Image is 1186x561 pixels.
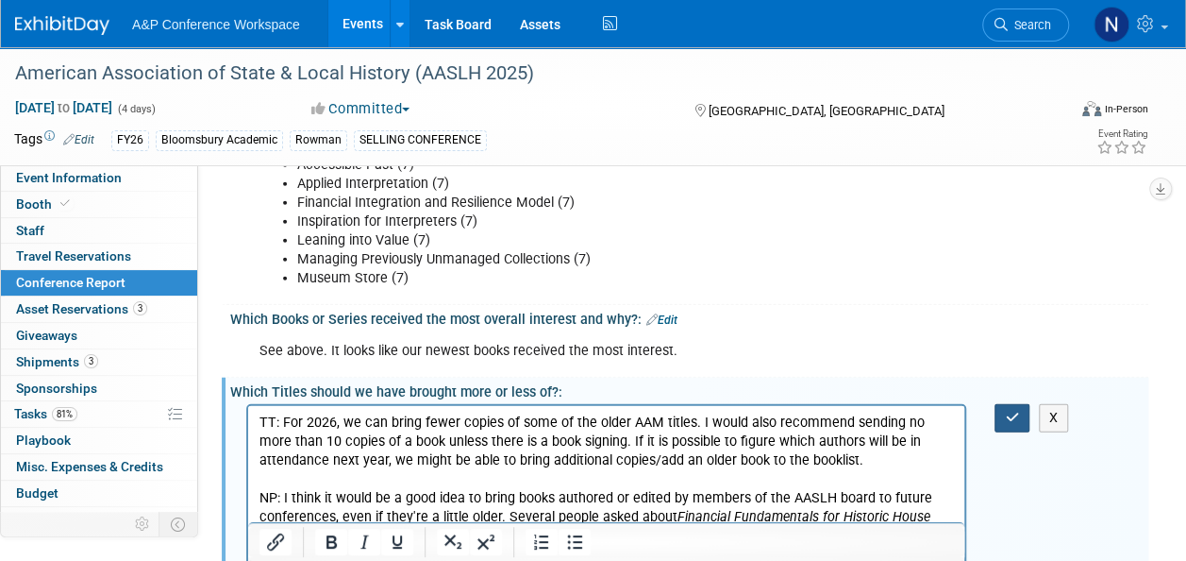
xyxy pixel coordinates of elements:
[1104,102,1148,116] div: In-Person
[983,98,1148,127] div: Event Format
[16,381,97,396] span: Sponsorships
[297,212,955,231] li: Inspiration for Interpreters (7)
[646,314,677,327] a: Edit
[16,248,131,263] span: Travel Reservations
[1,165,197,191] a: Event Information
[354,130,487,150] div: SELLING CONFERENCE
[1,218,197,244] a: Staff
[1,454,197,480] a: Misc. Expenses & Credits
[133,301,147,315] span: 3
[8,57,1051,91] div: American Association of State & Local History (AASLH 2025)
[1082,101,1101,116] img: Format-Inperson.png
[1,349,197,375] a: Shipments3
[16,485,58,501] span: Budget
[1,244,197,269] a: Travel Reservations
[230,305,1148,330] div: Which Books or Series received the most overall interest and why?:
[348,529,380,555] button: Italic
[1,323,197,348] a: Giveaways
[16,459,163,474] span: Misc. Expenses & Credits
[297,194,955,212] li: Financial Integration and Resilience Model (7)
[1,297,197,322] a: Asset Reservations3
[1008,18,1051,32] span: Search
[1,401,197,427] a: Tasks81%
[16,354,98,369] span: Shipments
[132,17,300,32] span: A&P Conference Workspace
[1,481,197,506] a: Budget
[305,99,417,119] button: Committed
[982,8,1069,42] a: Search
[1,507,197,533] a: ROI, Objectives & ROO
[297,231,955,250] li: Leaning into Value (7)
[381,529,413,555] button: Underline
[16,328,77,343] span: Giveaways
[60,198,70,209] i: Booth reservation complete
[16,301,147,316] span: Asset Reservations
[16,512,142,527] span: ROI, Objectives & ROO
[230,378,1148,401] div: Which Titles should we have brought more or less of?:
[52,407,77,421] span: 81%
[1,192,197,217] a: Booth
[709,104,944,118] span: [GEOGRAPHIC_DATA], [GEOGRAPHIC_DATA]
[63,133,94,146] a: Edit
[116,103,156,115] span: (4 days)
[55,100,73,115] span: to
[437,529,469,555] button: Subscript
[126,512,159,536] td: Personalize Event Tab Strip
[16,275,125,290] span: Conference Report
[1096,129,1147,139] div: Event Rating
[315,529,347,555] button: Bold
[156,130,283,150] div: Bloomsbury Academic
[470,529,502,555] button: Superscript
[1,428,197,453] a: Playbook
[14,99,113,116] span: [DATE] [DATE]
[111,130,149,150] div: FY26
[84,354,98,368] span: 3
[297,175,955,194] li: Applied Interpretation (7)
[297,250,955,269] li: Managing Previously Unmanaged Collections (7)
[1039,404,1069,432] button: X
[16,433,71,448] span: Playbook
[16,196,74,212] span: Booth
[159,512,198,536] td: Toggle Event Tabs
[259,529,292,555] button: Insert/edit link
[246,332,966,370] div: See above. It looks like our newest books received the most interest.
[14,406,77,421] span: Tasks
[15,16,109,35] img: ExhibitDay
[1,376,197,401] a: Sponsorships
[290,130,347,150] div: Rowman
[1094,7,1129,42] img: Natalie Plahuta
[297,269,955,288] li: Museum Store (7)
[559,529,591,555] button: Bullet list
[14,129,94,151] td: Tags
[1,270,197,296] a: Conference Report
[16,170,122,185] span: Event Information
[526,529,558,555] button: Numbered list
[16,223,44,238] span: Staff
